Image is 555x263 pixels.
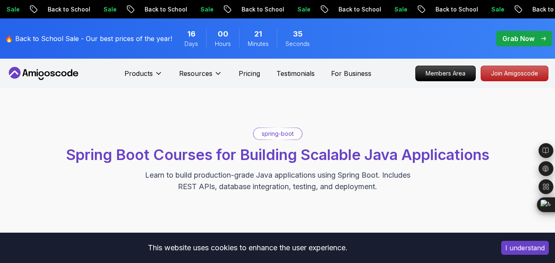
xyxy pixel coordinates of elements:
[179,69,212,78] p: Resources
[286,40,310,48] span: Seconds
[387,5,414,14] p: Sale
[124,69,153,78] p: Products
[97,5,123,14] p: Sale
[484,5,511,14] p: Sale
[416,66,475,81] p: Members Area
[481,66,548,81] a: Join Amigoscode
[415,66,476,81] a: Members Area
[5,34,172,43] p: 🔥 Back to School Sale - Our best prices of the year!
[179,69,222,85] button: Resources
[138,5,193,14] p: Back to School
[254,28,262,40] span: 21 Minutes
[332,5,387,14] p: Back to School
[187,28,196,40] span: 16 Days
[41,5,97,14] p: Back to School
[193,5,220,14] p: Sale
[66,146,489,164] span: Spring Boot Courses for Building Scalable Java Applications
[184,40,198,48] span: Days
[235,5,290,14] p: Back to School
[140,169,416,192] p: Learn to build production-grade Java applications using Spring Boot. Includes REST APIs, database...
[502,34,534,43] p: Grab Now
[239,69,260,78] a: Pricing
[428,5,484,14] p: Back to School
[331,69,371,78] a: For Business
[124,69,163,85] button: Products
[293,28,303,40] span: 35 Seconds
[262,130,294,138] p: spring-boot
[248,40,269,48] span: Minutes
[215,40,231,48] span: Hours
[290,5,317,14] p: Sale
[6,239,489,257] div: This website uses cookies to enhance the user experience.
[481,66,548,81] p: Join Amigoscode
[501,241,549,255] button: Accept cookies
[276,69,315,78] a: Testimonials
[218,28,228,40] span: 0 Hours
